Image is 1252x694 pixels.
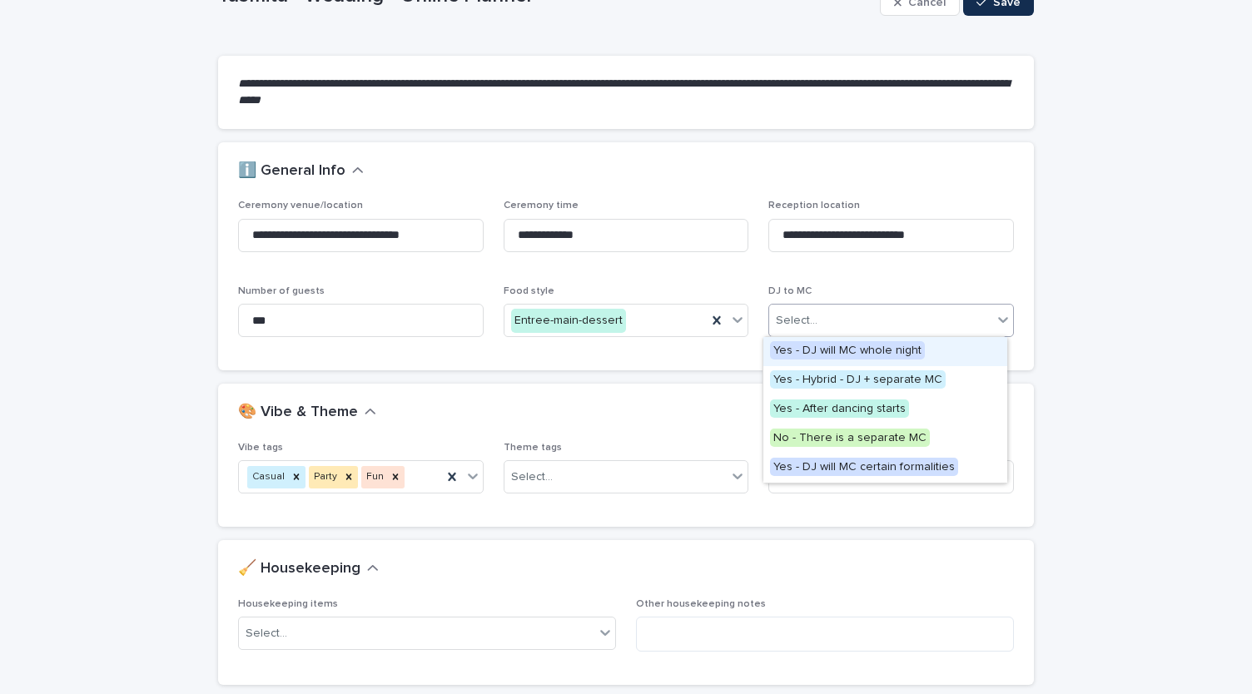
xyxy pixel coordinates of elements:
[361,466,386,488] div: Fun
[763,424,1007,454] div: No - There is a separate MC
[768,286,812,296] span: DJ to MC
[768,201,860,211] span: Reception location
[763,366,1007,395] div: Yes - Hybrid - DJ + separate MC
[511,468,553,486] div: Select...
[238,162,364,181] button: ℹ️ General Info
[238,162,345,181] h2: ℹ️ General Info
[238,286,325,296] span: Number of guests
[763,337,1007,366] div: Yes - DJ will MC whole night
[511,309,626,333] div: Entree-main-dessert
[238,404,376,422] button: 🎨 Vibe & Theme
[238,201,363,211] span: Ceremony venue/location
[770,399,909,418] span: Yes - After dancing starts
[770,370,946,389] span: Yes - Hybrid - DJ + separate MC
[504,443,562,453] span: Theme tags
[770,429,930,447] span: No - There is a separate MC
[770,458,958,476] span: Yes - DJ will MC certain formalities
[763,395,1007,424] div: Yes - After dancing starts
[238,599,338,609] span: Housekeeping items
[238,560,360,578] h2: 🧹 Housekeeping
[246,625,287,642] div: Select...
[770,341,925,359] span: Yes - DJ will MC whole night
[636,599,766,609] span: Other housekeeping notes
[504,201,579,211] span: Ceremony time
[504,286,554,296] span: Food style
[776,312,817,330] div: Select...
[238,404,358,422] h2: 🎨 Vibe & Theme
[309,466,340,488] div: Party
[763,454,1007,483] div: Yes - DJ will MC certain formalities
[238,443,283,453] span: Vibe tags
[247,466,287,488] div: Casual
[238,560,379,578] button: 🧹 Housekeeping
